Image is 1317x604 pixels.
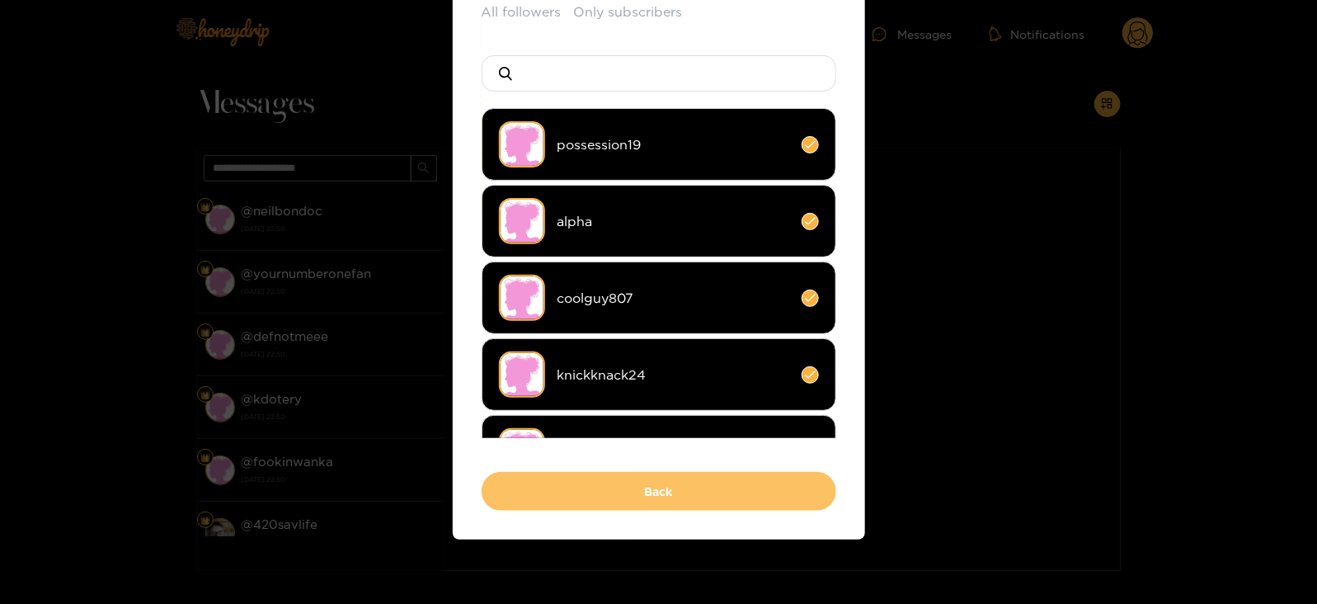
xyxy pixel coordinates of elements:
img: no-avatar.png [499,428,545,474]
span: knickknack24 [557,366,789,385]
button: All followers [482,2,562,21]
span: coolguy807 [557,289,789,308]
span: alpha [557,212,789,231]
button: Only subscribers [574,2,683,21]
img: no-avatar.png [499,352,545,398]
span: possession19 [557,135,789,154]
img: no-avatar.png [499,275,545,321]
img: no-avatar.png [499,198,545,244]
img: no-avatar.png [499,121,545,168]
button: Back [482,472,836,511]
